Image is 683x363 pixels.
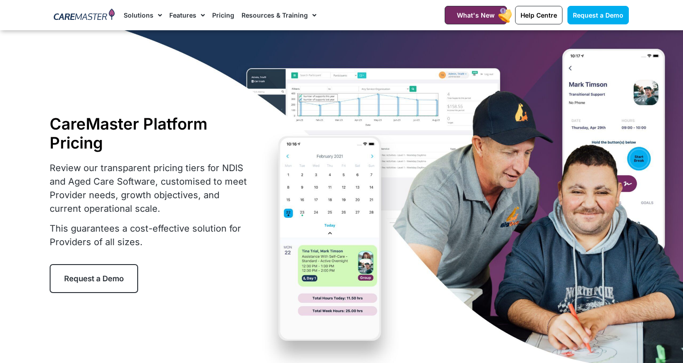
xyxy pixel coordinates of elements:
span: What's New [457,11,495,19]
a: Request a Demo [567,6,629,24]
a: Request a Demo [50,264,138,293]
a: What's New [445,6,507,24]
span: Help Centre [520,11,557,19]
h1: CareMaster Platform Pricing [50,114,253,152]
span: Request a Demo [64,274,124,283]
p: Review our transparent pricing tiers for NDIS and Aged Care Software, customised to meet Provider... [50,161,253,215]
p: This guarantees a cost-effective solution for Providers of all sizes. [50,222,253,249]
img: CareMaster Logo [54,9,115,22]
span: Request a Demo [573,11,623,19]
a: Help Centre [515,6,562,24]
